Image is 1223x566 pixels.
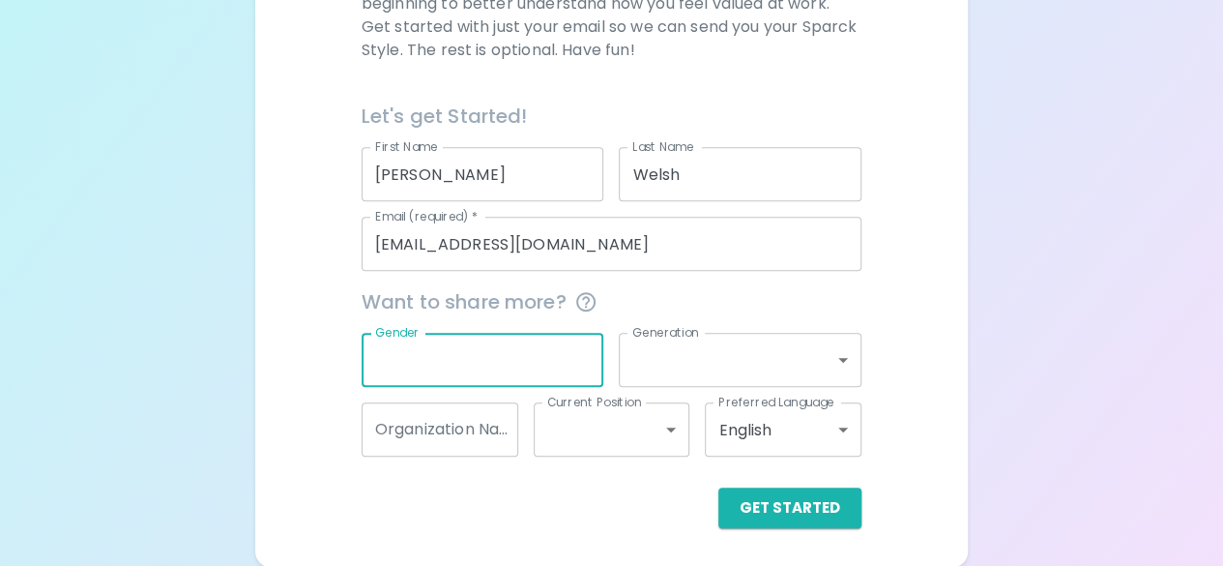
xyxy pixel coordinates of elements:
svg: This information is completely confidential and only used for aggregated appreciation studies at ... [574,290,597,313]
button: Get Started [718,488,861,528]
label: Current Position [547,394,641,410]
label: Gender [375,324,420,341]
label: Generation [632,324,699,341]
h6: Let's get Started! [362,101,861,132]
div: English [705,402,861,457]
label: Email (required) [375,208,478,224]
label: First Name [375,138,438,155]
label: Last Name [632,138,693,155]
span: Want to share more? [362,286,861,317]
label: Preferred Language [718,394,834,410]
